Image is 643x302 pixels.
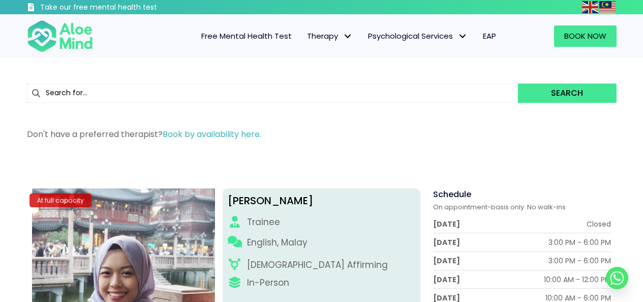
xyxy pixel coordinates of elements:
span: EAP [483,31,496,41]
div: 3:00 PM - 6:00 PM [548,256,611,266]
div: [DATE] [433,256,460,266]
nav: Menu [106,25,504,47]
div: [DEMOGRAPHIC_DATA] Affirming [247,259,388,271]
p: English, Malay [247,236,308,249]
a: Malay [599,1,617,13]
img: en [582,1,598,13]
a: EAP [475,25,504,47]
p: Don't have a preferred therapist? [27,128,617,140]
span: Therapy: submenu [341,29,355,44]
a: Whatsapp [606,267,628,289]
a: TherapyTherapy: submenu [299,25,360,47]
span: Schedule [433,188,471,200]
div: 10:00 AM - 12:00 PM [544,274,611,285]
button: Search [518,84,616,103]
div: Trainee [247,216,280,229]
div: At full capacity [29,194,91,207]
a: English [582,1,599,13]
div: 3:00 PM - 6:00 PM [548,237,611,248]
span: Psychological Services [368,31,468,41]
span: On appointment-basis only. No walk-ins [433,202,566,212]
div: [DATE] [433,237,460,248]
span: Psychological Services: submenu [455,29,470,44]
div: [DATE] [433,274,460,285]
img: ms [599,1,616,13]
div: In-Person [247,277,289,289]
h3: Take our free mental health test [40,3,211,13]
a: Book Now [554,25,617,47]
input: Search for... [27,84,518,103]
a: Free Mental Health Test [194,25,299,47]
a: Take our free mental health test [27,3,211,14]
div: Closed [587,219,611,229]
a: Book by availability here. [163,128,261,140]
div: [DATE] [433,219,460,229]
img: Aloe mind Logo [27,19,93,53]
span: Therapy [307,31,353,41]
div: [PERSON_NAME] [228,194,415,208]
a: Psychological ServicesPsychological Services: submenu [360,25,475,47]
span: Book Now [564,31,606,41]
span: Free Mental Health Test [201,31,292,41]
